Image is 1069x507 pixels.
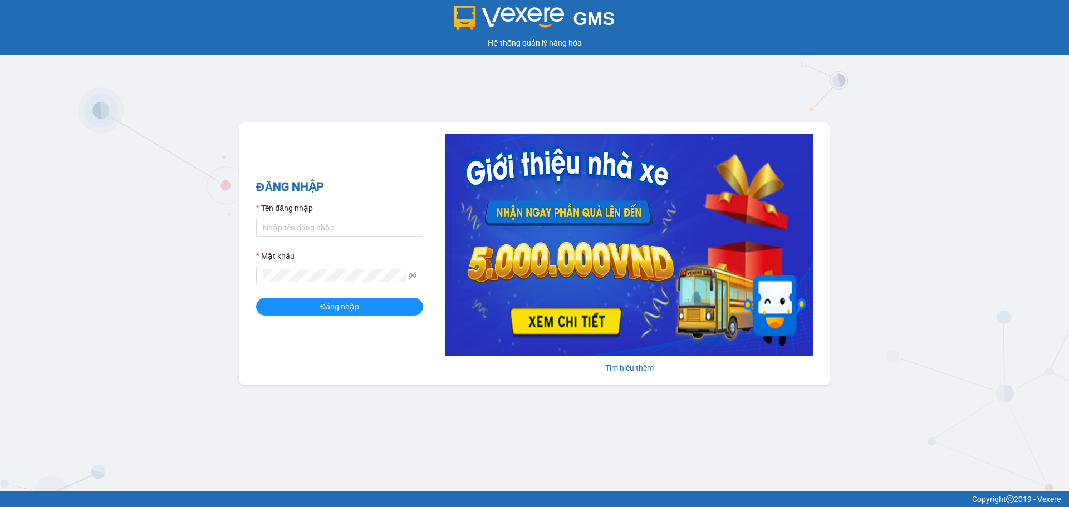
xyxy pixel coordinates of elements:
label: Tên đăng nhập [256,202,313,214]
input: Tên đăng nhập [256,219,423,237]
label: Mật khẩu [256,250,295,262]
h2: ĐĂNG NHẬP [256,178,423,196]
span: copyright [1006,495,1014,503]
span: eye-invisible [409,272,416,279]
input: Mật khẩu [263,269,406,282]
a: GMS [454,17,615,26]
img: logo 2 [454,6,565,30]
img: banner-0 [445,134,813,356]
div: Copyright 2019 - Vexere [8,493,1061,505]
button: Đăng nhập [256,298,423,316]
span: GMS [573,8,615,29]
span: Đăng nhập [320,301,359,313]
div: Hệ thống quản lý hàng hóa [3,37,1066,49]
div: Tìm hiểu thêm [445,362,813,374]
